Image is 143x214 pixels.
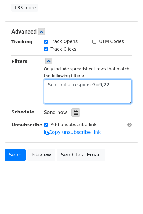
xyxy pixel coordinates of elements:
[57,149,105,161] a: Send Test Email
[11,39,33,44] strong: Tracking
[5,149,26,161] a: Send
[44,110,67,115] span: Send now
[27,149,55,161] a: Preview
[11,109,34,114] strong: Schedule
[51,46,77,52] label: Track Clicks
[44,130,101,135] a: Copy unsubscribe link
[11,122,42,127] strong: Unsubscribe
[111,184,143,214] iframe: Chat Widget
[51,121,97,128] label: Add unsubscribe link
[51,38,78,45] label: Track Opens
[99,38,124,45] label: UTM Codes
[11,28,132,35] h5: Advanced
[44,66,130,78] small: Only include spreadsheet rows that match the following filters:
[11,59,28,64] strong: Filters
[11,4,38,12] a: +33 more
